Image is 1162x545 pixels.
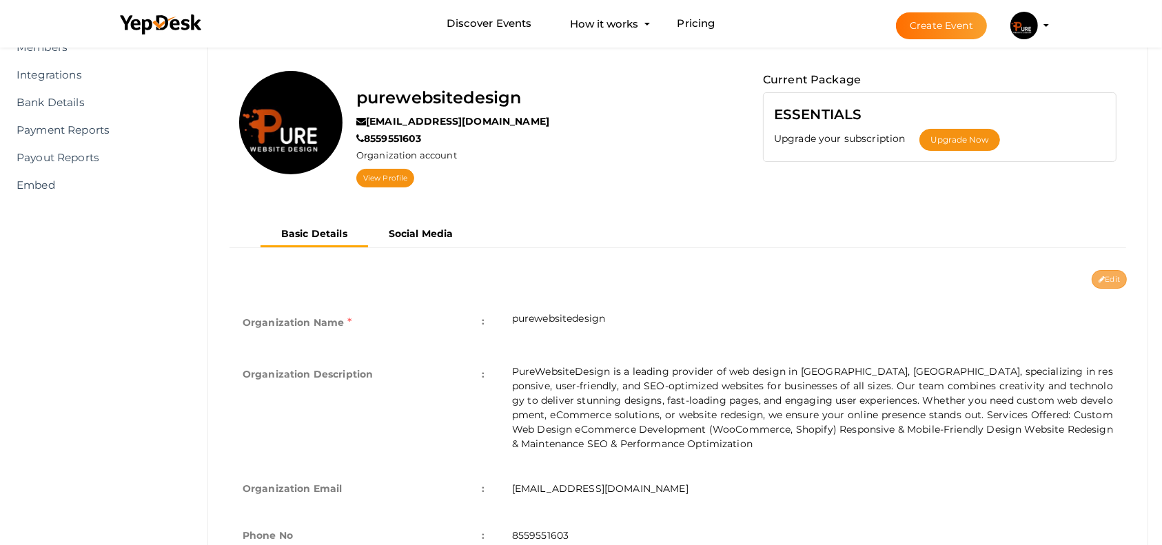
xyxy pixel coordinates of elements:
[229,351,498,465] td: Organization Description
[356,114,549,128] label: [EMAIL_ADDRESS][DOMAIN_NAME]
[774,103,862,125] label: ESSENTIALS
[447,11,531,37] a: Discover Events
[1010,12,1038,39] img: PR4TLNXB_small.png
[498,351,1127,465] td: PureWebsiteDesign is a leading provider of web design in [GEOGRAPHIC_DATA], [GEOGRAPHIC_DATA], sp...
[356,169,414,187] a: View Profile
[356,132,422,145] label: 8559551603
[482,364,485,384] span: :
[919,129,1000,151] button: Upgrade Now
[774,132,919,145] label: Upgrade your subscription
[498,465,1127,512] td: [EMAIL_ADDRESS][DOMAIN_NAME]
[10,172,183,199] a: Embed
[10,34,183,61] a: Members
[677,11,715,37] a: Pricing
[243,526,293,545] label: Phone No
[389,227,453,240] b: Social Media
[239,71,343,174] img: PR4TLNXB_normal.png
[229,465,498,512] td: Organization Email
[482,311,485,331] span: :
[356,85,521,111] label: purewebsitedesign
[243,311,352,333] label: Organization Name
[567,11,643,37] button: How it works
[10,144,183,172] a: Payout Reports
[896,12,987,39] button: Create Event
[482,526,485,545] span: :
[1092,270,1127,289] button: Edit
[281,227,347,240] b: Basic Details
[10,116,183,144] a: Payment Reports
[368,223,474,245] button: Social Media
[10,61,183,89] a: Integrations
[498,298,1127,351] td: purewebsitedesign
[261,223,368,247] button: Basic Details
[356,149,457,162] label: Organization account
[10,89,183,116] a: Bank Details
[763,71,861,89] label: Current Package
[482,479,485,498] span: :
